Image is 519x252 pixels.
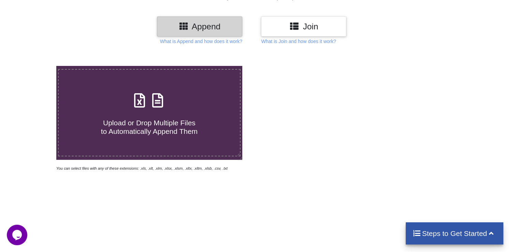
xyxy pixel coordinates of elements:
[162,22,237,31] h3: Append
[413,229,497,238] h4: Steps to Get Started
[261,38,336,45] p: What is Join and how does it work?
[7,225,29,245] iframe: chat widget
[160,38,242,45] p: What is Append and how does it work?
[56,166,228,170] i: You can select files with any of these extensions: .xls, .xlt, .xlm, .xlsx, .xlsm, .xltx, .xltm, ...
[101,119,198,135] span: Upload or Drop Multiple Files to Automatically Append Them
[266,22,341,31] h3: Join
